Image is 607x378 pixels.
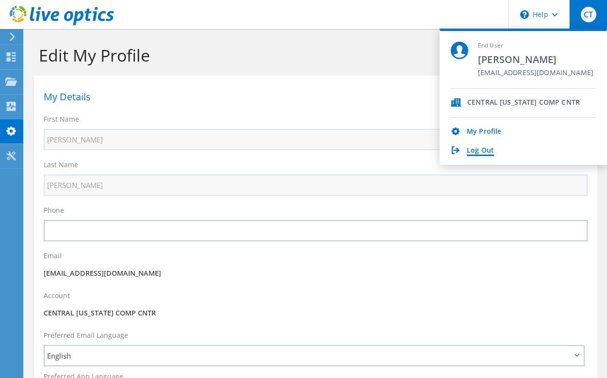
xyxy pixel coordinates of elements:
[44,331,128,340] label: Preferred Email Language
[39,45,588,65] h1: Edit My Profile
[44,251,62,261] label: Email
[44,268,588,279] p: [EMAIL_ADDRESS][DOMAIN_NAME]
[520,10,529,19] svg: \n
[478,69,593,78] span: [EMAIL_ADDRESS][DOMAIN_NAME]
[44,291,70,300] label: Account
[44,308,588,318] p: CENTRAL [US_STATE] COMP CNTR
[467,146,494,156] a: Log Out
[581,7,596,22] span: CT
[44,205,64,215] label: Phone
[44,114,79,124] label: First Name
[467,98,580,108] div: CENTRAL [US_STATE] COMP CNTR
[44,160,78,170] label: Last Name
[467,127,501,137] a: My Profile
[478,42,593,50] span: End User
[47,350,571,362] span: English
[44,92,583,102] h1: My Details
[478,53,593,66] span: [PERSON_NAME]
